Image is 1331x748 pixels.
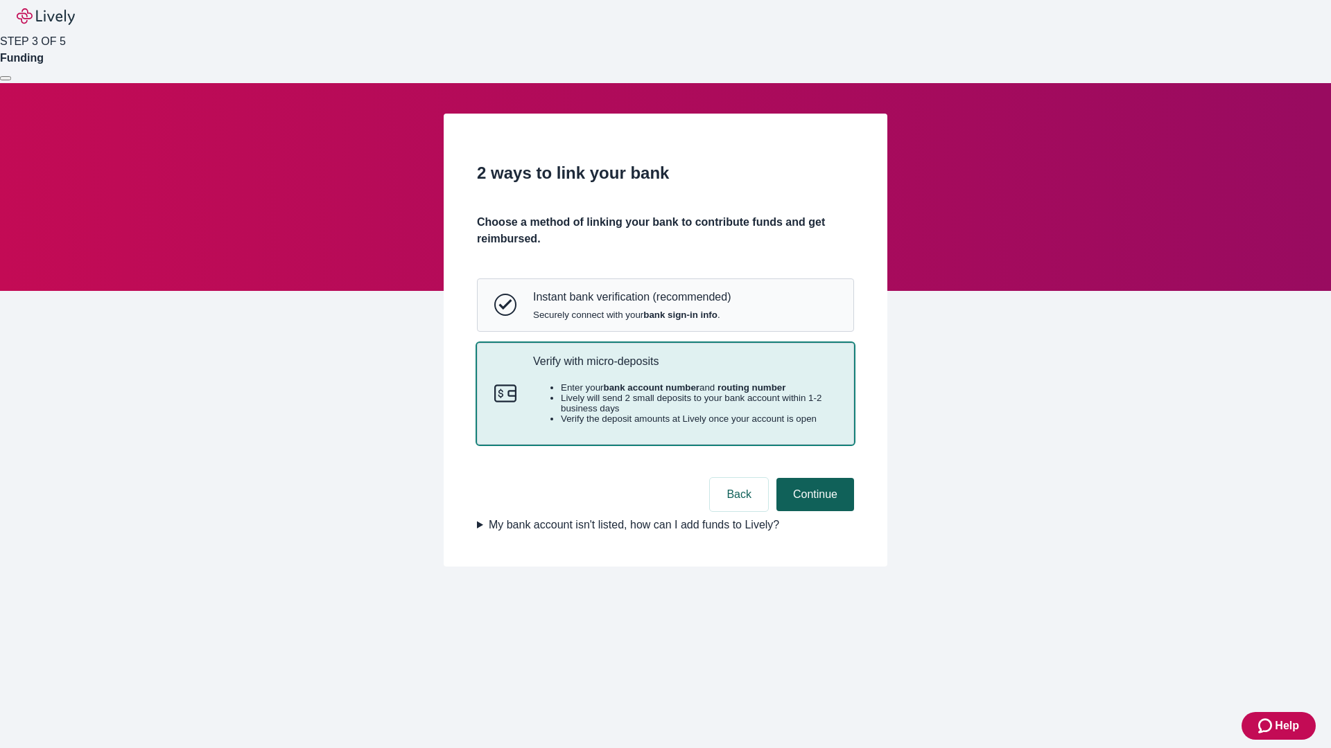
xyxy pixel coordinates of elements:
button: Instant bank verificationInstant bank verification (recommended)Securely connect with yourbank si... [478,279,853,330]
h4: Choose a method of linking your bank to contribute funds and get reimbursed. [477,214,854,247]
summary: My bank account isn't listed, how can I add funds to Lively? [477,517,854,533]
span: Securely connect with your . [533,310,731,320]
li: Verify the deposit amounts at Lively once your account is open [561,413,837,424]
svg: Micro-deposits [494,382,516,404]
strong: routing number [717,382,785,393]
li: Lively will send 2 small deposits to your bank account within 1-2 business days [561,393,837,413]
svg: Instant bank verification [494,294,516,316]
h2: 2 ways to link your bank [477,161,854,186]
button: Zendesk support iconHelp [1242,712,1316,740]
p: Verify with micro-deposits [533,355,837,368]
button: Continue [776,478,854,511]
p: Instant bank verification (recommended) [533,290,731,303]
button: Micro-depositsVerify with micro-depositsEnter yourbank account numberand routing numberLively wil... [478,344,853,445]
li: Enter your and [561,382,837,393]
strong: bank sign-in info [643,310,717,320]
span: Help [1275,718,1299,734]
strong: bank account number [604,382,700,393]
svg: Zendesk support icon [1258,718,1275,734]
button: Back [710,478,768,511]
img: Lively [17,8,75,25]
